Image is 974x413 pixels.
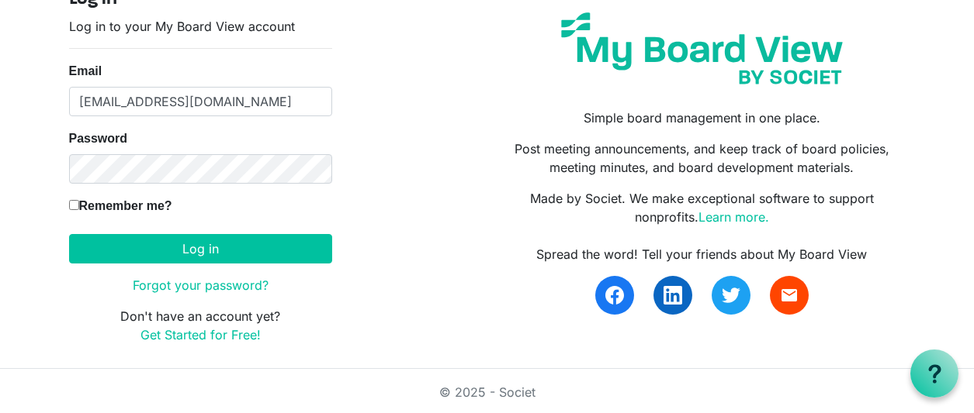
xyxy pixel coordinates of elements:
p: Don't have an account yet? [69,307,332,344]
p: Log in to your My Board View account [69,17,332,36]
button: Log in [69,234,332,263]
label: Email [69,62,102,81]
p: Made by Societ. We make exceptional software to support nonprofits. [498,189,905,226]
p: Post meeting announcements, and keep track of board policies, meeting minutes, and board developm... [498,139,905,177]
img: my-board-view-societ.svg [549,1,854,96]
input: Remember me? [69,200,79,210]
a: Learn more. [698,209,769,225]
span: email [780,286,799,305]
a: © 2025 - Societ [439,384,536,400]
a: Get Started for Free! [140,327,261,342]
a: email [770,276,809,315]
div: Spread the word! Tell your friends about My Board View [498,245,905,263]
label: Remember me? [69,197,172,215]
a: Forgot your password? [133,277,269,293]
label: Password [69,129,128,148]
img: facebook.svg [605,286,624,305]
img: linkedin.svg [664,286,682,305]
p: Simple board management in one place. [498,108,905,127]
img: twitter.svg [722,286,740,305]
